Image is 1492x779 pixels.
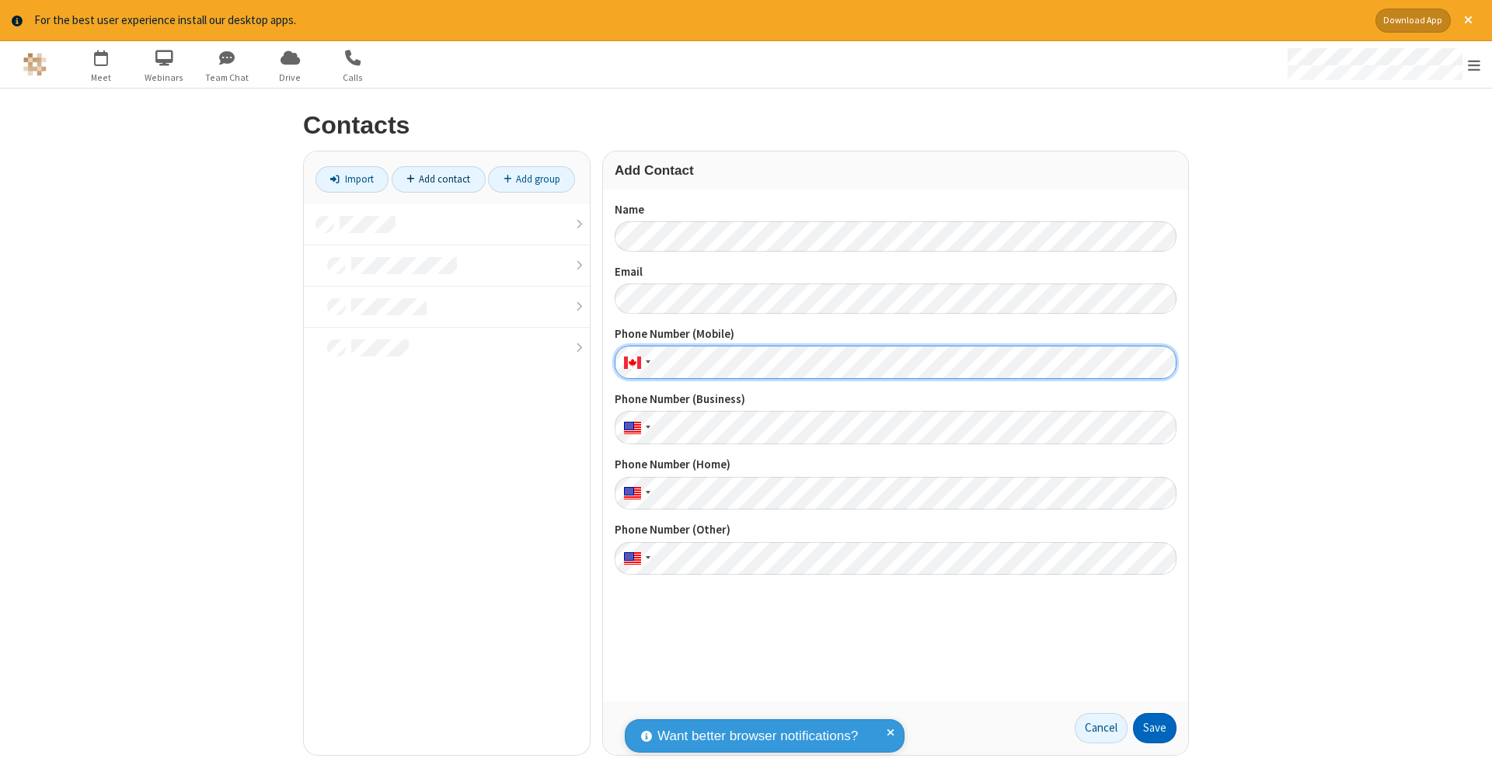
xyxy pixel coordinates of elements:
[5,41,64,88] button: Logo
[615,456,1177,474] label: Phone Number (Home)
[615,263,1177,281] label: Email
[657,726,858,746] span: Want better browser notifications?
[615,521,1177,539] label: Phone Number (Other)
[615,391,1177,409] label: Phone Number (Business)
[324,71,382,85] span: Calls
[615,163,1177,178] h3: Add Contact
[261,71,319,85] span: Drive
[1456,9,1480,33] button: Close alert
[1273,41,1492,88] div: Open menu
[615,346,655,379] div: Canada: + 1
[1375,9,1451,33] button: Download App
[23,53,47,76] img: QA Selenium DO NOT DELETE OR CHANGE
[198,71,256,85] span: Team Chat
[34,12,1364,30] div: For the best user experience install our desktop apps.
[615,411,655,444] div: United States: + 1
[1075,713,1128,744] a: Cancel
[1133,713,1177,744] button: Save
[392,166,486,193] a: Add contact
[488,166,575,193] a: Add group
[315,166,389,193] a: Import
[72,71,131,85] span: Meet
[615,477,655,510] div: United States: + 1
[615,325,1177,343] label: Phone Number (Mobile)
[615,201,1177,219] label: Name
[303,112,1189,139] h2: Contacts
[135,71,193,85] span: Webinars
[615,542,655,576] div: United States: + 1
